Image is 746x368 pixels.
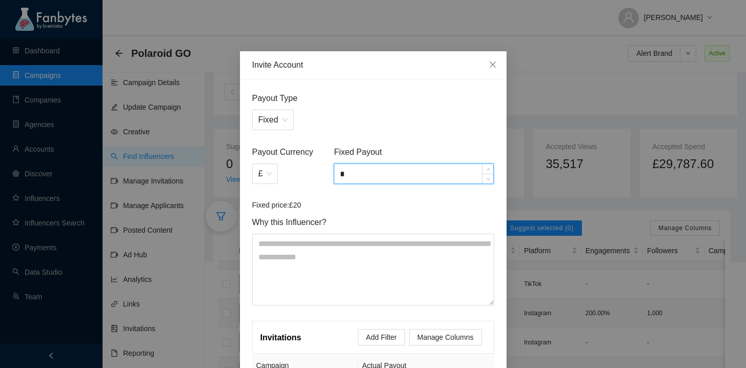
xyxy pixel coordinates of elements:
article: Fixed price: £20 [252,199,494,211]
span: Fixed [258,110,288,130]
span: Increase Value [482,164,493,174]
span: up [485,167,491,173]
span: close [489,60,497,69]
span: down [485,176,491,182]
span: Add Filter [366,332,397,343]
span: £ [258,164,272,183]
span: Fixed Payout [334,146,494,158]
span: Payout Type [252,92,494,105]
button: Close [479,51,507,79]
button: Manage Columns [409,329,482,345]
span: Manage Columns [417,332,474,343]
span: Decrease Value [482,174,493,183]
span: Payout Currency [252,146,330,158]
article: Invitations [260,331,301,344]
div: Invite Account [252,59,494,71]
span: Why this Influencer? [252,216,494,229]
button: Add Filter [358,329,405,345]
